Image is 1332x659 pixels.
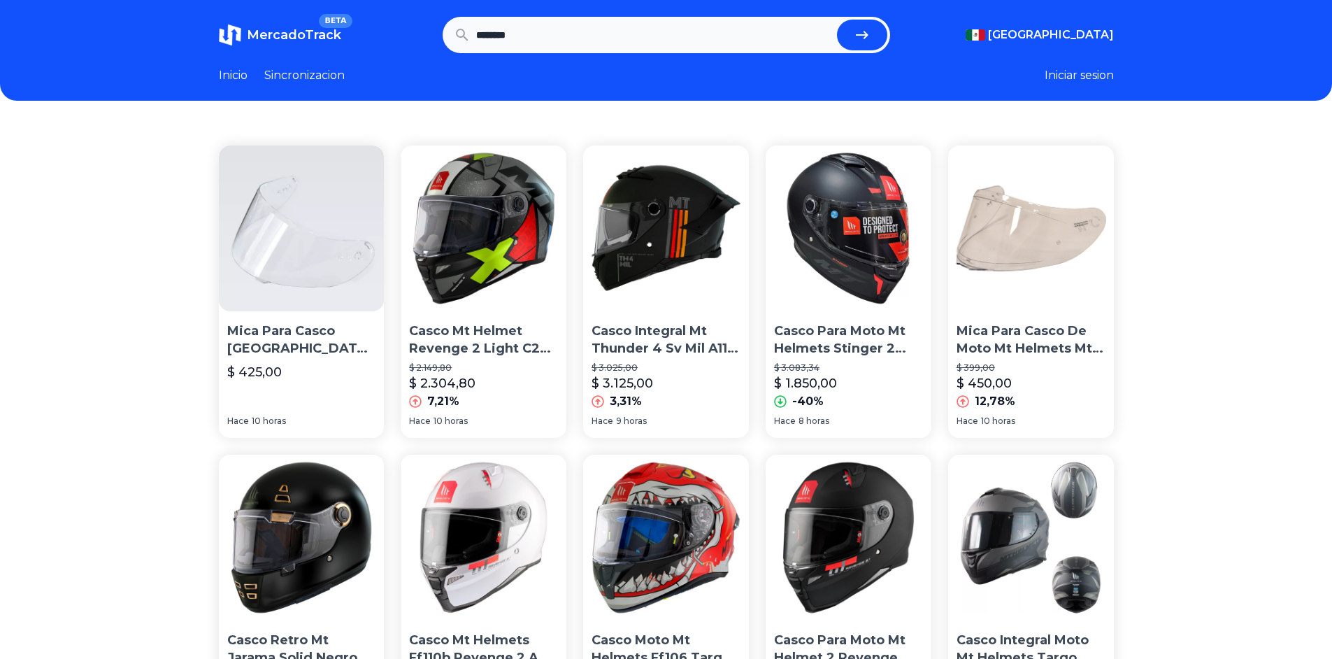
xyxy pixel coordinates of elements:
p: $ 1.850,00 [774,374,837,393]
span: 10 horas [252,416,286,427]
a: Inicio [219,67,248,84]
p: $ 2.149,80 [409,362,558,374]
span: Hace [227,416,249,427]
p: Casco Integral Mt Thunder 4 Sv Mil A11 Negro [592,323,740,357]
span: 9 horas [616,416,647,427]
p: 7,21% [427,393,459,410]
p: Mica Para Casco De Moto Mt Helmets Mt-v-12b Max Vision [957,323,1105,357]
button: [GEOGRAPHIC_DATA] [966,27,1114,43]
span: [GEOGRAPHIC_DATA] [988,27,1114,43]
img: MercadoTrack [219,24,241,46]
p: $ 3.025,00 [592,362,740,374]
p: $ 450,00 [957,374,1012,393]
img: Mica Para Casco Mt Alamo Evo [219,146,385,311]
p: -40% [792,393,824,410]
img: Casco Integral Moto Mt Helmets Targo Enjoy Gris Sin Caja Xl [948,455,1114,621]
p: 12,78% [975,393,1015,410]
a: Mica Para Casco Mt Alamo EvoMica Para Casco [GEOGRAPHIC_DATA] [GEOGRAPHIC_DATA]$ 425,00Hace10 horas [219,146,385,438]
p: 3,31% [610,393,642,410]
p: Casco Mt Helmet Revenge 2 Light C2 Gris/ Perla Para Moto [409,323,558,357]
img: Casco Para Moto Mt Helmets Stinger 2 Solid Negro Mate [766,146,931,311]
img: Casco Integral Mt Thunder 4 Sv Mil A11 Negro [583,146,749,311]
span: Hace [592,416,613,427]
a: MercadoTrackBETA [219,24,341,46]
button: Iniciar sesion [1045,67,1114,84]
p: $ 2.304,80 [409,374,475,393]
p: $ 399,00 [957,362,1105,374]
span: Hace [409,416,431,427]
p: Casco Para Moto Mt Helmets Stinger 2 Solid Negro Mate [774,323,923,357]
img: Casco Para Moto Mt Helmet 2 Revenge Solid A1 Negro Mate [766,455,931,621]
span: Hace [957,416,978,427]
span: 10 horas [434,416,468,427]
img: Casco Retro Mt Jarama Solid Negro Mate Rider One [219,455,385,621]
p: $ 3.083,34 [774,362,923,374]
a: Casco Para Moto Mt Helmets Stinger 2 Solid Negro Mate Casco Para Moto Mt Helmets Stinger 2 Solid ... [766,146,931,438]
span: 10 horas [981,416,1015,427]
img: Casco Moto Mt Helmets Ff106 Targo Pro Sharky C5 Rojo [583,455,749,621]
p: $ 3.125,00 [592,374,653,393]
img: Mexico [966,29,985,41]
span: Hace [774,416,796,427]
a: Sincronizacion [264,67,345,84]
img: Casco Mt Helmets Ff110b Revenge 2 A0 Blanco Para Moto [401,455,566,621]
img: Mica Para Casco De Moto Mt Helmets Mt-v-12b Max Vision [948,146,1114,311]
a: Mica Para Casco De Moto Mt Helmets Mt-v-12b Max VisionMica Para Casco De Moto Mt Helmets Mt-v-12b... [948,146,1114,438]
p: Mica Para Casco [GEOGRAPHIC_DATA] [GEOGRAPHIC_DATA] [227,323,376,357]
a: Casco Integral Mt Thunder 4 Sv Mil A11 NegroCasco Integral Mt Thunder 4 Sv Mil A11 Negro$ 3.025,0... [583,146,749,438]
span: MercadoTrack [247,27,341,43]
p: $ 425,00 [227,362,282,382]
a: Casco Mt Helmet Revenge 2 Light C2 Gris/ Perla Para MotoCasco Mt Helmet Revenge 2 Light C2 Gris/ ... [401,146,566,438]
span: 8 horas [799,416,829,427]
span: BETA [319,14,352,28]
img: Casco Mt Helmet Revenge 2 Light C2 Gris/ Perla Para Moto [401,146,566,311]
